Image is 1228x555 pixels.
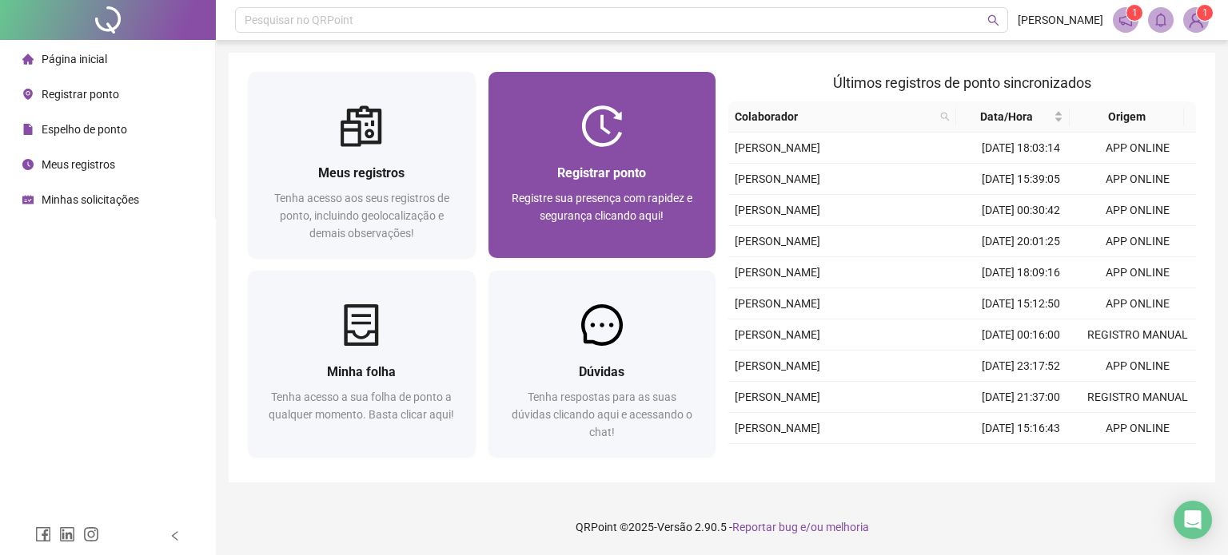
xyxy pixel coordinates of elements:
[963,319,1079,351] td: [DATE] 00:16:00
[735,141,820,154] span: [PERSON_NAME]
[735,390,820,403] span: [PERSON_NAME]
[1079,351,1196,382] td: APP ONLINE
[59,526,75,542] span: linkedin
[735,266,820,279] span: [PERSON_NAME]
[42,158,115,171] span: Meus registros
[1154,13,1168,27] span: bell
[35,526,51,542] span: facebook
[1079,444,1196,475] td: REGISTRO WEB
[248,72,476,258] a: Meus registrosTenha acesso aos seus registros de ponto, incluindo geolocalização e demais observa...
[216,499,1228,555] footer: QRPoint © 2025 - 2.90.5 -
[488,271,716,457] a: DúvidasTenha respostas para as suas dúvidas clicando aqui e acessando o chat!
[42,193,139,206] span: Minhas solicitações
[327,364,396,379] span: Minha folha
[735,108,934,125] span: Colaborador
[1174,501,1212,539] div: Open Intercom Messenger
[1079,164,1196,195] td: APP ONLINE
[512,192,692,222] span: Registre sua presença com rapidez e segurança clicando aqui!
[1070,101,1183,133] th: Origem
[937,105,953,129] span: search
[169,530,181,541] span: left
[1079,226,1196,257] td: APP ONLINE
[833,74,1091,91] span: Últimos registros de ponto sincronizados
[1132,7,1138,18] span: 1
[735,359,820,372] span: [PERSON_NAME]
[22,124,34,135] span: file
[735,328,820,341] span: [PERSON_NAME]
[963,226,1079,257] td: [DATE] 20:01:25
[318,165,405,180] span: Meus registros
[963,382,1079,413] td: [DATE] 21:37:00
[735,172,820,185] span: [PERSON_NAME]
[735,422,820,434] span: [PERSON_NAME]
[1118,13,1133,27] span: notification
[42,88,119,101] span: Registrar ponto
[22,54,34,65] span: home
[735,297,820,310] span: [PERSON_NAME]
[42,123,127,136] span: Espelho de ponto
[1079,257,1196,288] td: APP ONLINE
[1184,8,1208,32] img: 90969
[735,235,820,248] span: [PERSON_NAME]
[1079,133,1196,164] td: APP ONLINE
[963,444,1079,475] td: [DATE] 19:52:13
[42,53,107,65] span: Página inicial
[512,390,692,438] span: Tenha respostas para as suas dúvidas clicando aqui e acessando o chat!
[963,195,1079,226] td: [DATE] 00:30:42
[732,521,869,533] span: Reportar bug e/ou melhoria
[735,204,820,216] span: [PERSON_NAME]
[557,165,646,180] span: Registrar ponto
[1079,195,1196,226] td: APP ONLINE
[274,192,449,240] span: Tenha acesso aos seus registros de ponto, incluindo geolocalização e demais observações!
[963,133,1079,164] td: [DATE] 18:03:14
[579,364,624,379] span: Dúvidas
[1079,382,1196,413] td: REGISTRO MANUAL
[248,271,476,457] a: Minha folhaTenha acesso a sua folha de ponto a qualquer momento. Basta clicar aqui!
[22,89,34,100] span: environment
[657,521,692,533] span: Versão
[963,288,1079,319] td: [DATE] 15:12:50
[963,413,1079,444] td: [DATE] 15:16:43
[1079,413,1196,444] td: APP ONLINE
[963,351,1079,382] td: [DATE] 23:17:52
[1079,288,1196,319] td: APP ONLINE
[963,108,1051,125] span: Data/Hora
[940,112,950,121] span: search
[987,14,999,26] span: search
[269,390,454,421] span: Tenha acesso a sua folha de ponto a qualquer momento. Basta clicar aqui!
[1018,11,1103,29] span: [PERSON_NAME]
[488,72,716,258] a: Registrar pontoRegistre sua presença com rapidez e segurança clicando aqui!
[22,194,34,205] span: schedule
[963,257,1079,288] td: [DATE] 18:09:16
[83,526,99,542] span: instagram
[1079,319,1196,351] td: REGISTRO MANUAL
[1197,5,1213,21] sup: Atualize o seu contato no menu Meus Dados
[1202,7,1208,18] span: 1
[956,101,1070,133] th: Data/Hora
[963,164,1079,195] td: [DATE] 15:39:05
[22,159,34,170] span: clock-circle
[1126,5,1142,21] sup: 1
